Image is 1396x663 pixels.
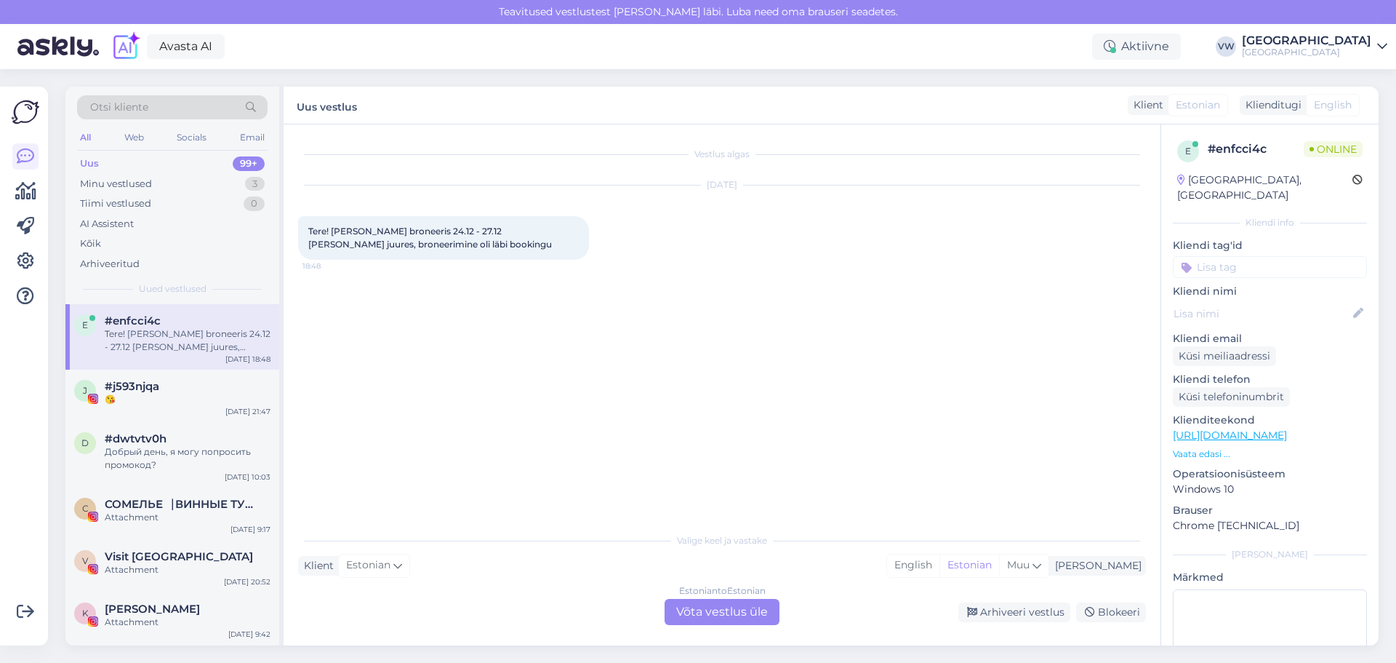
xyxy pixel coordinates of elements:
[105,563,270,576] div: Attachment
[105,511,270,524] div: Attachment
[1240,98,1301,113] div: Klienditugi
[1185,146,1191,156] span: e
[105,432,167,445] span: #dwtvtv0h
[297,95,357,115] label: Uus vestlus
[121,128,147,147] div: Web
[1173,570,1367,585] p: Märkmed
[1173,448,1367,461] p: Vaata edasi ...
[82,555,88,566] span: V
[80,217,134,231] div: AI Assistent
[1007,558,1030,571] span: Muu
[147,34,225,59] a: Avasta AI
[1173,387,1290,407] div: Küsi telefoninumbrit
[105,314,161,327] span: #enfcci4c
[1176,98,1220,113] span: Estonian
[225,472,270,483] div: [DATE] 10:03
[1242,35,1371,47] div: [GEOGRAPHIC_DATA]
[1173,256,1367,278] input: Lisa tag
[887,555,939,576] div: English
[105,327,270,354] div: Tere! [PERSON_NAME] broneeris 24.12 - 27.12 [PERSON_NAME] juures, broneerimine oli läbi bookingu
[665,599,779,625] div: Võta vestlus üle
[1173,503,1367,518] p: Brauser
[298,178,1146,191] div: [DATE]
[111,31,141,62] img: explore-ai
[1173,548,1367,561] div: [PERSON_NAME]
[679,584,766,598] div: Estonian to Estonian
[1173,284,1367,299] p: Kliendi nimi
[224,576,270,587] div: [DATE] 20:52
[298,148,1146,161] div: Vestlus algas
[298,534,1146,547] div: Valige keel ja vastake
[90,100,148,115] span: Otsi kliente
[105,380,159,393] span: #j593njqa
[230,524,270,535] div: [DATE] 9:17
[1173,518,1367,533] p: Chrome [TECHNICAL_ID]
[1208,140,1304,158] div: # enfcci4c
[244,196,265,211] div: 0
[80,237,101,251] div: Kõik
[1173,429,1287,442] a: [URL][DOMAIN_NAME]
[225,406,270,417] div: [DATE] 21:47
[1242,47,1371,58] div: [GEOGRAPHIC_DATA]
[83,385,87,396] span: j
[1304,141,1363,157] span: Online
[228,629,270,640] div: [DATE] 9:42
[77,128,94,147] div: All
[1076,603,1146,622] div: Blokeeri
[82,608,89,619] span: K
[174,128,209,147] div: Socials
[308,226,552,250] span: Tere! [PERSON_NAME] broneeris 24.12 - 27.12 [PERSON_NAME] juures, broneerimine oli läbi bookingu
[1173,216,1367,229] div: Kliendi info
[1242,35,1387,58] a: [GEOGRAPHIC_DATA][GEOGRAPHIC_DATA]
[1173,346,1276,366] div: Küsi meiliaadressi
[1173,413,1367,428] p: Klienditeekond
[105,616,270,629] div: Attachment
[1173,467,1367,482] p: Operatsioonisüsteem
[245,177,265,191] div: 3
[1049,558,1142,573] div: [PERSON_NAME]
[1314,98,1352,113] span: English
[80,196,151,211] div: Tiimi vestlused
[81,437,89,448] span: d
[82,319,88,330] span: e
[105,445,270,472] div: Добрый день, я могу попросить промокод?
[1128,98,1163,113] div: Klient
[1173,331,1367,346] p: Kliendi email
[237,128,268,147] div: Email
[12,98,39,126] img: Askly Logo
[80,177,152,191] div: Minu vestlused
[80,257,140,271] div: Arhiveeritud
[302,261,357,271] span: 18:48
[958,603,1070,622] div: Arhiveeri vestlus
[225,354,270,365] div: [DATE] 18:48
[298,558,334,573] div: Klient
[105,498,256,511] span: СОМЕЛЬЕ⎹ ВИННЫЕ ТУРЫ | ДЕГУСТАЦИИ В ТАЛЛИННЕ
[80,156,99,171] div: Uus
[1173,482,1367,497] p: Windows 10
[105,550,253,563] span: Visit Pärnu
[1173,238,1367,253] p: Kliendi tag'id
[105,393,270,406] div: 😘
[1216,36,1236,57] div: VW
[1177,172,1352,203] div: [GEOGRAPHIC_DATA], [GEOGRAPHIC_DATA]
[346,557,390,573] span: Estonian
[105,603,200,616] span: Katri Kägo
[939,555,999,576] div: Estonian
[1173,372,1367,387] p: Kliendi telefon
[1092,33,1181,60] div: Aktiivne
[139,282,206,295] span: Uued vestlused
[233,156,265,171] div: 99+
[1174,306,1350,322] input: Lisa nimi
[82,503,89,514] span: С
